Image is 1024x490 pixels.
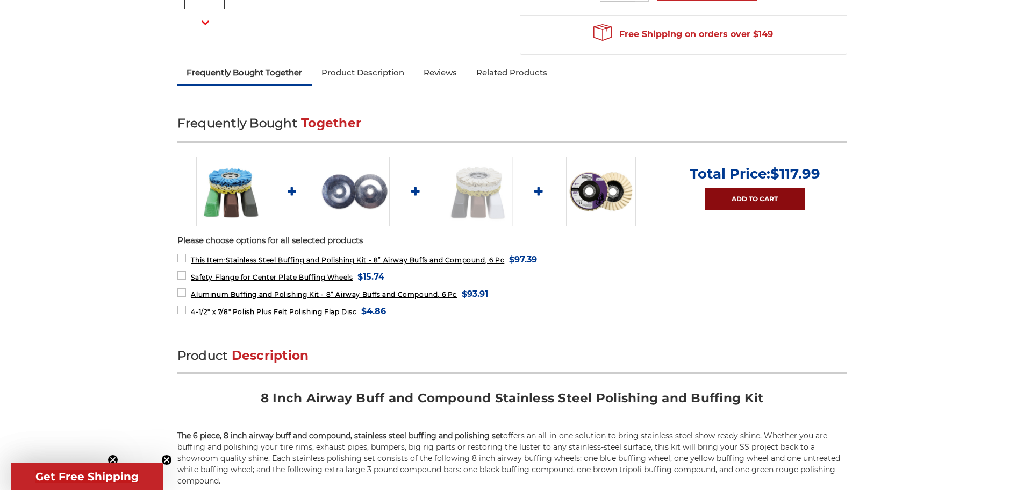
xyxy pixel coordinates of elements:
span: Product [177,348,228,363]
img: 8 inch airway buffing wheel and compound kit for stainless steel [196,157,266,226]
span: Stainless Steel Buffing and Polishing Kit - 8” Airway Buffs and Compound, 6 Pc [191,256,504,264]
a: Reviews [414,61,467,84]
p: offers an all-in-one solution to bring stainless steel show ready shine. Whether you are buffing ... [177,430,847,487]
span: $97.39 [509,252,537,267]
span: Get Free Shipping [35,470,139,483]
span: Description [232,348,309,363]
strong: This Item: [191,256,226,264]
strong: The 6 piece, 8 inch airway buff and compound, stainless steel buffing and polishing set [177,431,503,441]
p: Please choose options for all selected products [177,235,847,247]
button: Close teaser [108,455,118,465]
button: Next [192,11,218,34]
span: Safety Flange for Center Plate Buffing Wheels [191,273,353,281]
span: Aluminum Buffing and Polishing Kit - 8” Airway Buffs and Compound, 6 Pc [191,290,457,299]
p: Total Price: [690,165,820,182]
span: $117.99 [770,165,820,182]
span: Together [301,116,361,131]
span: $4.86 [361,304,386,318]
a: Add to Cart [705,188,805,210]
a: Frequently Bought Together [177,61,312,84]
span: Frequently Bought [177,116,297,131]
span: Free Shipping on orders over $149 [593,24,773,45]
div: Get Free ShippingClose teaser [11,463,163,490]
button: Close teaser [161,455,172,465]
span: 4-1/2" x 7/8" Polish Plus Felt Polishing Flap Disc [191,308,356,316]
a: Product Description [312,61,414,84]
span: $93.91 [462,287,488,301]
h2: 8 Inch Airway Buff and Compound Stainless Steel Polishing and Buffing Kit [177,390,847,414]
span: $15.74 [357,269,384,284]
a: Related Products [467,61,557,84]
